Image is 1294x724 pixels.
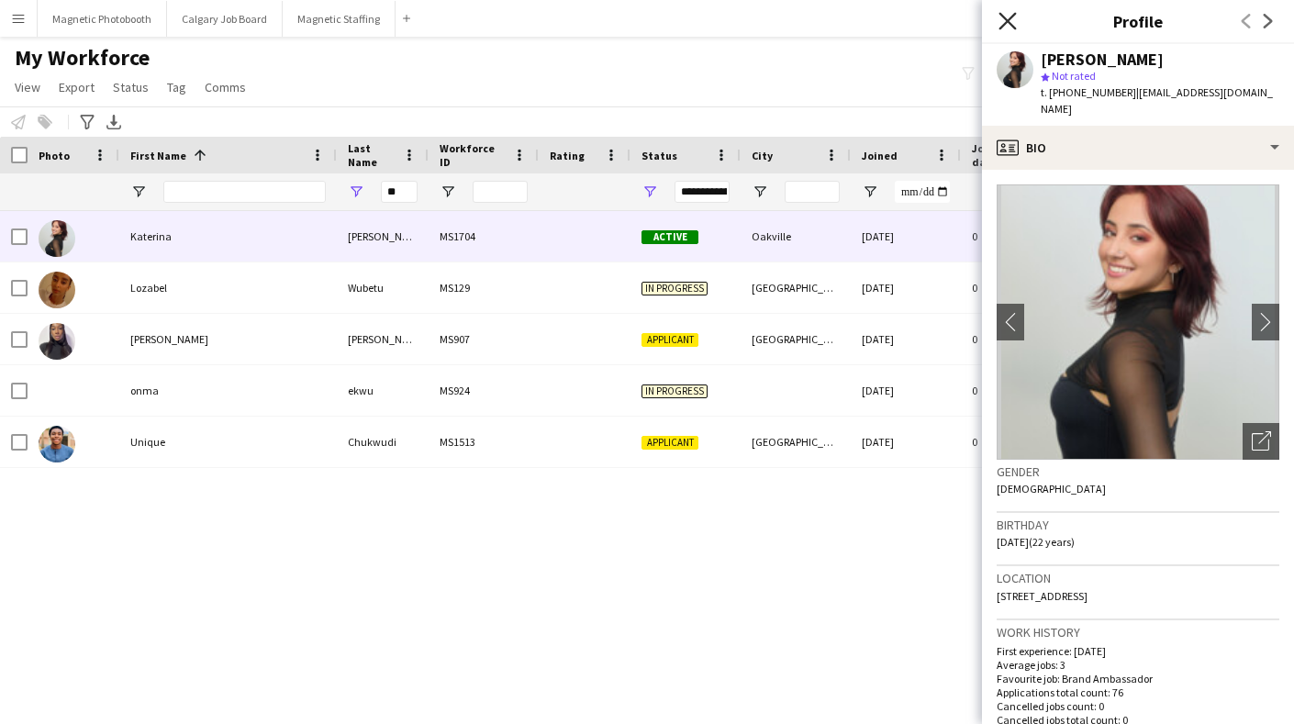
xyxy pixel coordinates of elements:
[641,230,698,244] span: Active
[39,220,75,257] img: Katerina Wu
[997,184,1279,460] img: Crew avatar or photo
[348,141,396,169] span: Last Name
[39,149,70,162] span: Photo
[337,262,429,313] div: Wubetu
[851,417,961,467] div: [DATE]
[119,262,337,313] div: Lozabel
[641,282,708,295] span: In progress
[119,314,337,364] div: [PERSON_NAME]
[997,517,1279,533] h3: Birthday
[39,272,75,308] img: Lozabel Wubetu
[440,184,456,200] button: Open Filter Menu
[337,314,429,364] div: [PERSON_NAME]
[641,149,677,162] span: Status
[862,149,898,162] span: Joined
[429,314,539,364] div: MS907
[997,463,1279,480] h3: Gender
[752,184,768,200] button: Open Filter Menu
[997,570,1279,586] h3: Location
[15,44,150,72] span: My Workforce
[15,79,40,95] span: View
[785,181,840,203] input: City Filter Input
[205,79,246,95] span: Comms
[103,111,125,133] app-action-btn: Export XLSX
[961,211,1071,262] div: 0
[997,699,1279,713] p: Cancelled jobs count: 0
[997,482,1106,496] span: [DEMOGRAPHIC_DATA]
[51,75,102,99] a: Export
[167,1,283,37] button: Calgary Job Board
[741,314,851,364] div: [GEOGRAPHIC_DATA]
[39,323,75,360] img: Miriam Nwachukwu
[337,365,429,416] div: ekwu
[130,149,186,162] span: First Name
[997,624,1279,640] h3: Work history
[440,141,506,169] span: Workforce ID
[1041,85,1136,99] span: t. [PHONE_NUMBER]
[163,181,326,203] input: First Name Filter Input
[76,111,98,133] app-action-btn: Advanced filters
[641,184,658,200] button: Open Filter Menu
[997,685,1279,699] p: Applications total count: 76
[1041,85,1273,116] span: | [EMAIL_ADDRESS][DOMAIN_NAME]
[641,333,698,347] span: Applicant
[752,149,773,162] span: City
[961,262,1071,313] div: 0
[130,184,147,200] button: Open Filter Menu
[851,262,961,313] div: [DATE]
[641,384,708,398] span: In progress
[982,126,1294,170] div: Bio
[7,75,48,99] a: View
[997,535,1075,549] span: [DATE] (22 years)
[160,75,194,99] a: Tag
[961,365,1071,416] div: 0
[961,417,1071,467] div: 0
[283,1,396,37] button: Magnetic Staffing
[851,211,961,262] div: [DATE]
[119,211,337,262] div: Katerina
[119,365,337,416] div: onma
[997,672,1279,685] p: Favourite job: Brand Ambassador
[997,658,1279,672] p: Average jobs: 3
[862,184,878,200] button: Open Filter Menu
[851,314,961,364] div: [DATE]
[895,181,950,203] input: Joined Filter Input
[982,9,1294,33] h3: Profile
[337,211,429,262] div: [PERSON_NAME]
[741,211,851,262] div: Oakville
[1041,51,1164,68] div: [PERSON_NAME]
[381,181,418,203] input: Last Name Filter Input
[106,75,156,99] a: Status
[997,644,1279,658] p: First experience: [DATE]
[1052,69,1096,83] span: Not rated
[961,314,1071,364] div: 0
[429,262,539,313] div: MS129
[641,436,698,450] span: Applicant
[429,365,539,416] div: MS924
[851,365,961,416] div: [DATE]
[1243,423,1279,460] div: Open photos pop-in
[337,417,429,467] div: Chukwudi
[429,417,539,467] div: MS1513
[473,181,528,203] input: Workforce ID Filter Input
[972,141,1038,169] span: Jobs (last 90 days)
[113,79,149,95] span: Status
[348,184,364,200] button: Open Filter Menu
[39,426,75,462] img: Unique Chukwudi
[741,262,851,313] div: [GEOGRAPHIC_DATA]
[741,417,851,467] div: [GEOGRAPHIC_DATA]
[997,589,1088,603] span: [STREET_ADDRESS]
[119,417,337,467] div: Unique
[550,149,585,162] span: Rating
[429,211,539,262] div: MS1704
[167,79,186,95] span: Tag
[38,1,167,37] button: Magnetic Photobooth
[197,75,253,99] a: Comms
[59,79,95,95] span: Export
